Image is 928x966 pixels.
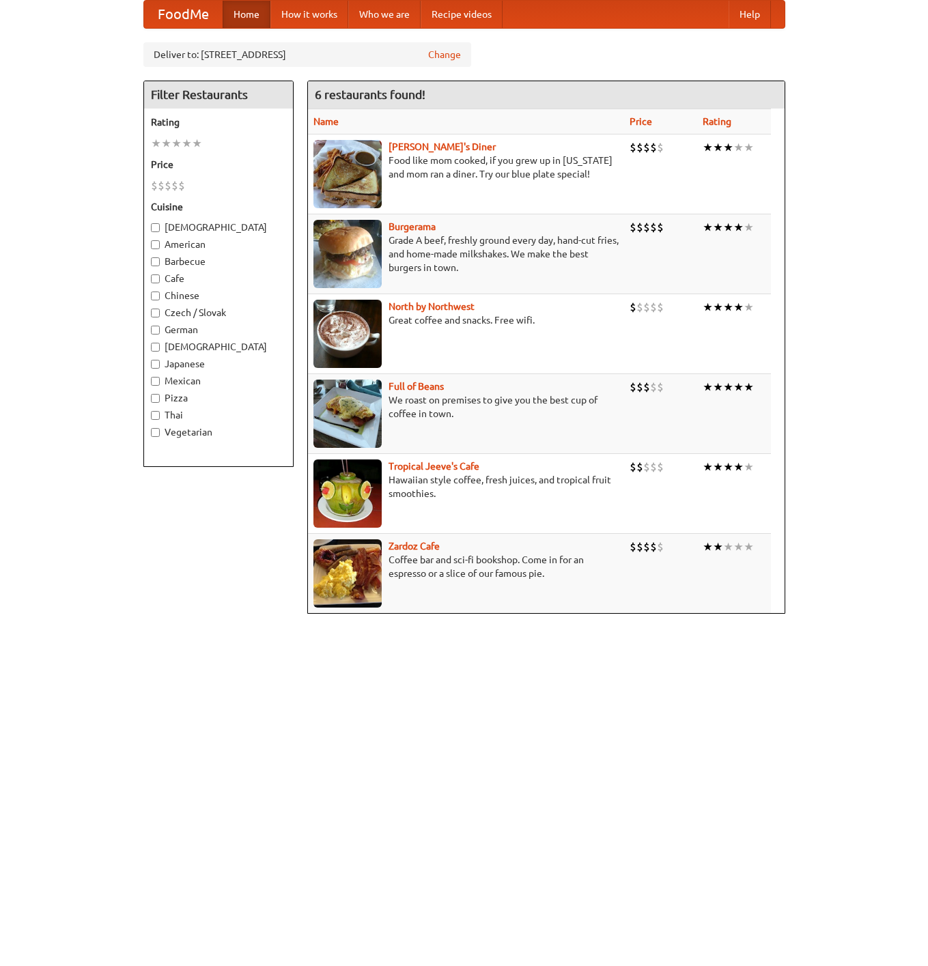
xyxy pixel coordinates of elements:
[182,136,192,151] li: ★
[744,380,754,395] li: ★
[151,425,286,439] label: Vegetarian
[636,140,643,155] li: $
[657,539,664,554] li: $
[744,459,754,474] li: ★
[192,136,202,151] li: ★
[165,178,171,193] li: $
[650,140,657,155] li: $
[643,539,650,554] li: $
[315,88,425,101] ng-pluralize: 6 restaurants found!
[657,380,664,395] li: $
[178,178,185,193] li: $
[703,116,731,127] a: Rating
[630,459,636,474] li: $
[151,178,158,193] li: $
[313,473,619,500] p: Hawaiian style coffee, fresh juices, and tropical fruit smoothies.
[657,459,664,474] li: $
[643,300,650,315] li: $
[650,539,657,554] li: $
[723,220,733,235] li: ★
[723,539,733,554] li: ★
[744,220,754,235] li: ★
[636,539,643,554] li: $
[733,380,744,395] li: ★
[151,340,286,354] label: [DEMOGRAPHIC_DATA]
[313,459,382,528] img: jeeves.jpg
[151,411,160,420] input: Thai
[161,136,171,151] li: ★
[713,140,723,155] li: ★
[630,539,636,554] li: $
[151,357,286,371] label: Japanese
[151,289,286,302] label: Chinese
[723,459,733,474] li: ★
[713,220,723,235] li: ★
[713,539,723,554] li: ★
[151,136,161,151] li: ★
[650,380,657,395] li: $
[389,541,440,552] a: Zardoz Cafe
[733,300,744,315] li: ★
[703,220,713,235] li: ★
[313,553,619,580] p: Coffee bar and sci-fi bookshop. Come in for an espresso or a slice of our famous pie.
[630,380,636,395] li: $
[723,380,733,395] li: ★
[151,343,160,352] input: [DEMOGRAPHIC_DATA]
[223,1,270,28] a: Home
[630,116,652,127] a: Price
[151,360,160,369] input: Japanese
[713,300,723,315] li: ★
[389,381,444,392] a: Full of Beans
[650,300,657,315] li: $
[421,1,503,28] a: Recipe videos
[151,223,160,232] input: [DEMOGRAPHIC_DATA]
[313,393,619,421] p: We roast on premises to give you the best cup of coffee in town.
[723,140,733,155] li: ★
[313,116,339,127] a: Name
[630,220,636,235] li: $
[657,140,664,155] li: $
[729,1,771,28] a: Help
[703,459,713,474] li: ★
[733,539,744,554] li: ★
[144,1,223,28] a: FoodMe
[151,323,286,337] label: German
[151,255,286,268] label: Barbecue
[703,300,713,315] li: ★
[151,374,286,388] label: Mexican
[723,300,733,315] li: ★
[713,380,723,395] li: ★
[636,300,643,315] li: $
[389,301,475,312] b: North by Northwest
[313,220,382,288] img: burgerama.jpg
[151,377,160,386] input: Mexican
[389,141,496,152] b: [PERSON_NAME]'s Diner
[636,220,643,235] li: $
[144,81,293,109] h4: Filter Restaurants
[158,178,165,193] li: $
[151,408,286,422] label: Thai
[151,309,160,317] input: Czech / Slovak
[643,220,650,235] li: $
[703,140,713,155] li: ★
[389,461,479,472] a: Tropical Jeeve's Cafe
[657,220,664,235] li: $
[713,459,723,474] li: ★
[657,300,664,315] li: $
[151,200,286,214] h5: Cuisine
[744,300,754,315] li: ★
[151,115,286,129] h5: Rating
[313,154,619,181] p: Food like mom cooked, if you grew up in [US_STATE] and mom ran a diner. Try our blue plate special!
[313,313,619,327] p: Great coffee and snacks. Free wifi.
[151,274,160,283] input: Cafe
[151,391,286,405] label: Pizza
[313,300,382,368] img: north.jpg
[151,306,286,319] label: Czech / Slovak
[733,140,744,155] li: ★
[733,459,744,474] li: ★
[313,380,382,448] img: beans.jpg
[703,539,713,554] li: ★
[151,428,160,437] input: Vegetarian
[643,459,650,474] li: $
